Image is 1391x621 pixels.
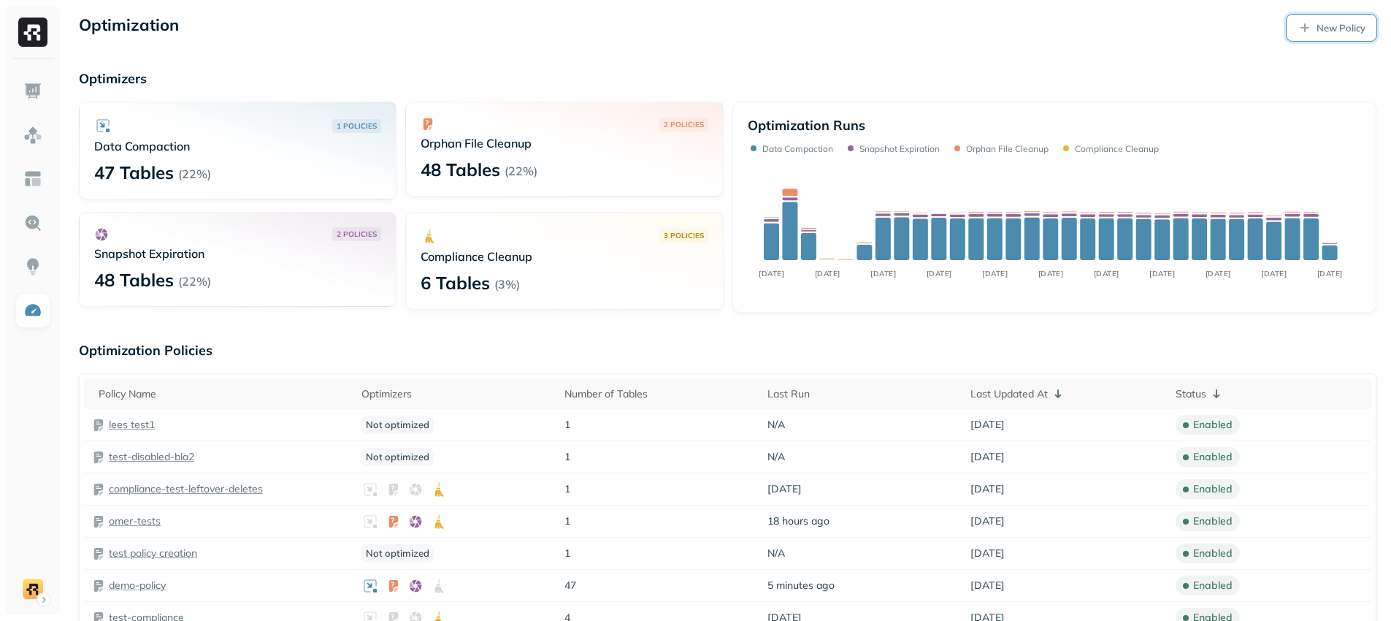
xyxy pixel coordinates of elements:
p: 3 POLICIES [664,230,704,241]
tspan: [DATE] [1206,269,1231,278]
p: Data Compaction [762,143,833,154]
p: Orphan File Cleanup [966,143,1049,154]
tspan: [DATE] [759,269,784,278]
p: Snapshot Expiration [94,246,381,261]
tspan: [DATE] [1261,269,1287,278]
p: 1 [564,482,753,496]
tspan: [DATE] [982,269,1008,278]
tspan: [DATE] [926,269,951,278]
p: enabled [1193,482,1233,496]
div: Policy Name [99,387,347,401]
p: 1 [564,514,753,528]
p: 1 [564,546,753,560]
img: demo [23,579,43,599]
a: test policy creation [109,546,197,560]
div: Status [1176,385,1364,403]
tspan: [DATE] [1149,269,1175,278]
span: [DATE] [767,482,802,496]
p: 47 [564,579,753,593]
p: 1 [564,450,753,464]
img: Optimization [23,301,42,320]
img: Query Explorer [23,213,42,232]
p: enabled [1193,546,1233,560]
img: Asset Explorer [23,169,42,188]
p: enabled [1193,514,1233,528]
a: test-disabled-bla2 [109,450,194,464]
tspan: [DATE] [1094,269,1119,278]
tspan: [DATE] [1317,269,1343,278]
div: Number of Tables [564,387,753,401]
span: 18 hours ago [767,514,829,528]
div: Optimizers [361,387,550,401]
a: New Policy [1287,15,1376,41]
img: Assets [23,126,42,145]
span: [DATE] [970,546,1005,560]
p: Optimization Runs [748,117,865,134]
span: [DATE] [970,514,1005,528]
a: lees test1 [109,418,155,432]
p: ( 22% ) [505,164,537,178]
tspan: [DATE] [814,269,840,278]
p: 47 Tables [94,161,174,184]
p: 6 Tables [421,271,490,294]
p: 2 POLICIES [337,229,377,240]
p: ( 3% ) [494,277,520,292]
div: Last Updated At [970,385,1161,403]
p: 2 POLICIES [664,119,704,130]
a: compliance-test-leftover-deletes [109,482,263,496]
span: [DATE] [970,418,1005,432]
div: Last Run [767,387,956,401]
p: 1 [564,418,753,432]
span: N/A [767,450,785,464]
p: Not optimized [361,448,434,466]
span: N/A [767,418,785,432]
img: Dashboard [23,82,42,101]
p: Snapshot Expiration [859,143,940,154]
p: 48 Tables [94,268,174,292]
span: [DATE] [970,482,1005,496]
p: ( 22% ) [178,274,211,289]
p: 1 POLICIES [337,121,377,132]
p: enabled [1193,579,1233,593]
span: 5 minutes ago [767,579,835,593]
p: 48 Tables [421,158,500,181]
p: Optimizers [79,70,1376,87]
p: Compliance Cleanup [1075,143,1159,154]
p: New Policy [1317,21,1365,35]
p: Data Compaction [94,139,381,153]
p: enabled [1193,418,1233,432]
a: omer-tests [109,514,161,528]
p: Not optimized [361,416,434,434]
img: Insights [23,257,42,276]
tspan: [DATE] [1038,269,1063,278]
span: [DATE] [970,450,1005,464]
tspan: [DATE] [870,269,896,278]
p: Optimization [79,15,179,41]
p: Optimization Policies [79,342,1376,359]
a: demo-policy [109,579,166,593]
p: enabled [1193,450,1233,464]
p: Compliance Cleanup [421,249,708,264]
span: N/A [767,546,785,560]
p: Orphan File Cleanup [421,136,708,151]
img: Ryft [18,18,47,47]
p: Not optimized [361,544,434,563]
span: [DATE] [970,579,1005,593]
p: ( 22% ) [178,167,211,181]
